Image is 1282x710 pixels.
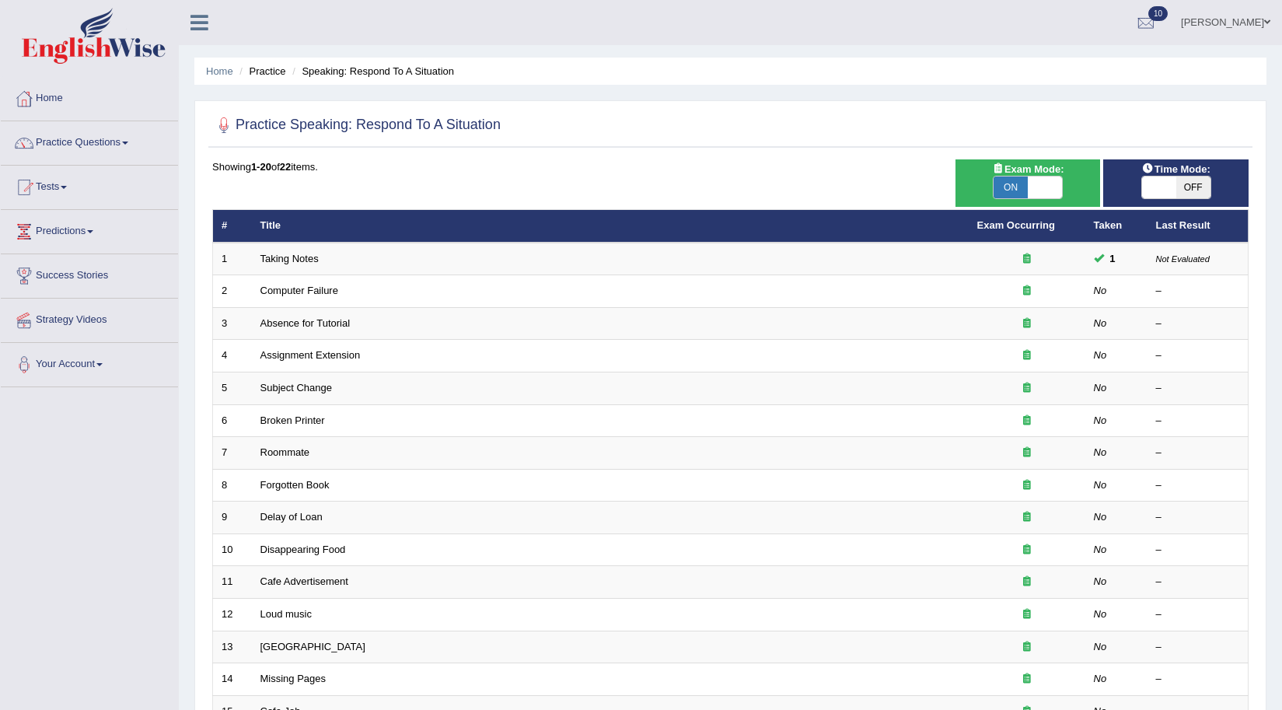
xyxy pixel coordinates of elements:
[1094,317,1107,329] em: No
[1148,210,1249,243] th: Last Result
[1094,641,1107,652] em: No
[260,349,361,361] a: Assignment Extension
[213,210,252,243] th: #
[260,511,323,523] a: Delay of Loan
[1094,673,1107,684] em: No
[977,252,1077,267] div: Exam occurring question
[1094,544,1107,555] em: No
[1156,254,1210,264] small: Not Evaluated
[1,299,178,338] a: Strategy Videos
[213,243,252,275] td: 1
[1156,510,1240,525] div: –
[1,343,178,382] a: Your Account
[994,177,1028,198] span: ON
[1094,479,1107,491] em: No
[1094,575,1107,587] em: No
[212,159,1249,174] div: Showing of items.
[260,673,327,684] a: Missing Pages
[213,437,252,470] td: 7
[1156,607,1240,622] div: –
[1094,285,1107,296] em: No
[977,607,1077,622] div: Exam occurring question
[213,598,252,631] td: 12
[260,479,330,491] a: Forgotten Book
[1156,317,1240,331] div: –
[260,446,310,458] a: Roommate
[1094,349,1107,361] em: No
[977,219,1055,231] a: Exam Occurring
[213,372,252,405] td: 5
[955,159,1101,207] div: Show exams occurring in exams
[1,210,178,249] a: Predictions
[1156,640,1240,655] div: –
[977,317,1077,331] div: Exam occurring question
[1148,6,1168,21] span: 10
[977,348,1077,363] div: Exam occurring question
[1,121,178,160] a: Practice Questions
[1094,382,1107,393] em: No
[260,544,346,555] a: Disappearing Food
[251,161,271,173] b: 1-20
[1104,250,1122,267] span: You can still take this question
[260,253,319,264] a: Taking Notes
[1,166,178,205] a: Tests
[260,285,338,296] a: Computer Failure
[213,663,252,696] td: 14
[213,502,252,534] td: 9
[977,284,1077,299] div: Exam occurring question
[213,566,252,599] td: 11
[213,340,252,372] td: 4
[1094,414,1107,426] em: No
[977,414,1077,428] div: Exam occurring question
[1176,177,1210,198] span: OFF
[213,275,252,308] td: 2
[1094,511,1107,523] em: No
[1094,446,1107,458] em: No
[1156,381,1240,396] div: –
[986,161,1070,177] span: Exam Mode:
[977,672,1077,687] div: Exam occurring question
[977,543,1077,558] div: Exam occurring question
[1156,414,1240,428] div: –
[213,404,252,437] td: 6
[1085,210,1148,243] th: Taken
[260,414,325,426] a: Broken Printer
[236,64,285,79] li: Practice
[213,469,252,502] td: 8
[1156,446,1240,460] div: –
[260,575,348,587] a: Cafe Advertisement
[977,575,1077,589] div: Exam occurring question
[1156,348,1240,363] div: –
[977,478,1077,493] div: Exam occurring question
[977,640,1077,655] div: Exam occurring question
[1156,543,1240,558] div: –
[280,161,291,173] b: 22
[213,533,252,566] td: 10
[213,631,252,663] td: 13
[252,210,969,243] th: Title
[1,77,178,116] a: Home
[1156,478,1240,493] div: –
[1094,608,1107,620] em: No
[1156,284,1240,299] div: –
[260,317,351,329] a: Absence for Tutorial
[260,608,312,620] a: Loud music
[1136,161,1217,177] span: Time Mode:
[288,64,454,79] li: Speaking: Respond To A Situation
[977,381,1077,396] div: Exam occurring question
[977,446,1077,460] div: Exam occurring question
[212,114,501,137] h2: Practice Speaking: Respond To A Situation
[977,510,1077,525] div: Exam occurring question
[260,641,365,652] a: [GEOGRAPHIC_DATA]
[260,382,333,393] a: Subject Change
[206,65,233,77] a: Home
[213,307,252,340] td: 3
[1156,575,1240,589] div: –
[1,254,178,293] a: Success Stories
[1156,672,1240,687] div: –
